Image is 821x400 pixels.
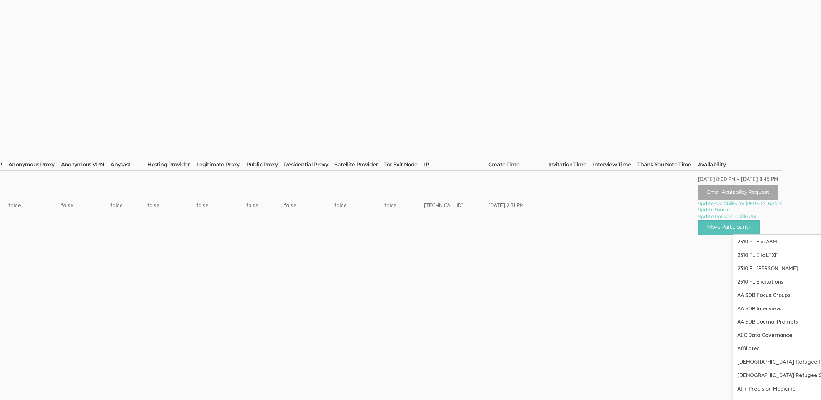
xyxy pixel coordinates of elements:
th: Legitimate Proxy [196,161,246,170]
td: [TECHNICAL_ID] [424,171,488,240]
th: Interview Time [593,161,637,170]
td: false [110,171,147,240]
td: false [384,171,424,240]
th: Thank You Note Time [637,161,698,170]
th: Anonymous Proxy [8,161,61,170]
th: Tor Exit Node [384,161,424,170]
a: Update LinkedIn Profile URL [698,213,782,220]
iframe: Chat Widget [788,369,821,400]
div: [DATE] 8:00 PM – [DATE] 8:45 PM [698,175,782,183]
th: Create Time [488,161,548,170]
button: Move Participant [698,220,760,235]
td: false [284,171,334,240]
td: false [246,171,284,240]
td: false [147,171,196,240]
th: Availability [698,161,782,170]
th: Anycast [110,161,147,170]
th: Public Proxy [246,161,284,170]
td: false [196,171,246,240]
a: Update Source [698,207,782,213]
th: Hosting Provider [147,161,196,170]
th: IP [424,161,488,170]
td: false [8,171,61,240]
td: false [334,171,384,240]
th: Residential Proxy [284,161,334,170]
div: [DATE] 2:31 PM [488,202,524,209]
button: Email Availability Request [698,185,778,200]
th: Invitation Time [548,161,593,170]
th: Anonymous VPN [61,161,111,170]
td: false [61,171,111,240]
th: Satellite Provider [334,161,384,170]
a: Update Availability for [PERSON_NAME] [698,200,782,207]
